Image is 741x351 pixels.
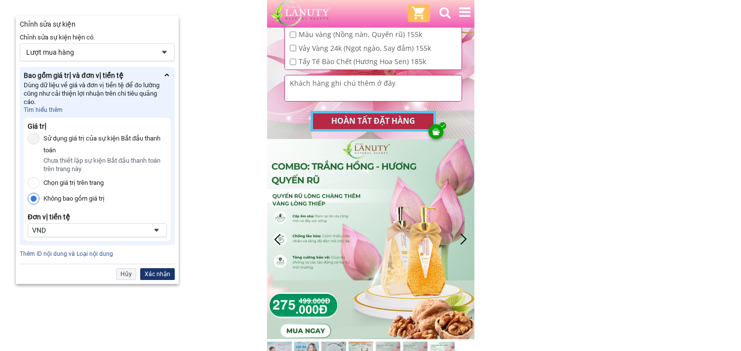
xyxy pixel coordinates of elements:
[24,71,123,80] div: Bao gồm giá trị và đơn vị tiền tệ
[299,43,441,54] span: Vảy Vàng 24k (Ngọt ngào, Say đắm) 155k
[140,268,175,280] div: Xác nhận
[440,123,445,128] img: AAAAABJRU5ErkJggg==
[32,226,147,235] div: VND
[28,212,70,221] div: Đơn vị tiền tệ
[299,29,441,40] span: Màu vàng (Nồng nàn, Quyến rũ) 155k
[20,20,175,29] div: Chỉnh sửa sự kiện
[163,71,171,81] div: Ẩn bớt chi tiết
[43,193,105,205] label: Không bao gồm giá trị
[43,177,104,189] label: Chọn giá trị trên trang
[299,56,441,67] span: Tẩy Tế Bào Chết (Hương Hoa Sen) 185k
[28,122,46,131] div: Giá trị
[43,133,163,156] label: Sử dụng giá trị của sự kiện Bắt đầu thanh toán
[24,106,63,114] a: Tìm hiểu thêm
[26,48,155,57] div: Lượt mua hàng
[20,34,95,41] span: Chỉnh sửa sự kiện hiện có.
[20,250,113,257] a: Thêm ID nội dung và Loại nội dung
[116,268,136,280] div: Hủy
[20,43,175,61] div: Lượt mua hàngNút mũi tên của công cụ chọn
[28,223,167,237] div: VNDNút mũi tên của công cụ chọn
[43,156,163,173] div: Chưa thiết lập sự kiện Bắt đầu thanh toán trên trang này
[24,81,163,106] div: Dùng dữ liệu về giá và đơn vị tiền tệ để đo lường cũng như cải thiện lợi nhuận trên chi tiêu quản...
